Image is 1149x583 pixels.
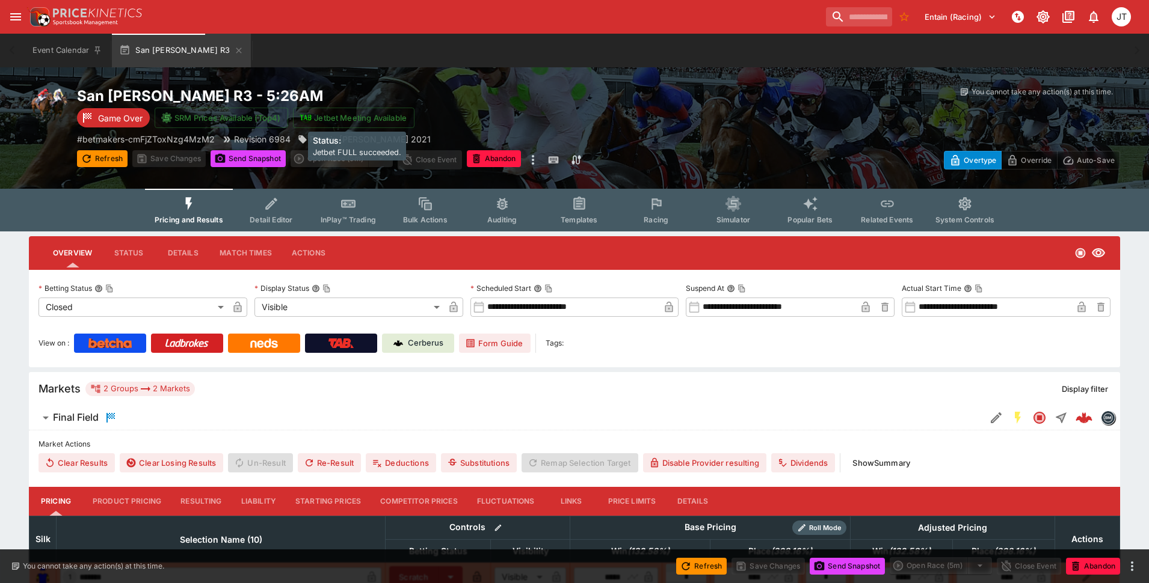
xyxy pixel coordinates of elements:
div: split button [890,557,992,574]
button: Product Pricing [83,487,171,516]
span: Un-Result [228,453,292,472]
button: Send Snapshot [211,150,286,167]
span: Racing [644,215,668,224]
span: Related Events [861,215,913,224]
button: Details [156,239,210,267]
span: Detail Editor [250,215,292,224]
h5: Markets [39,382,81,395]
button: Actions [282,239,336,267]
img: PriceKinetics Logo [26,5,51,29]
label: Tags: [546,334,564,353]
th: Actions [1055,516,1120,562]
em: ( 132.58 %) [889,544,931,558]
span: Bulk Actions [403,215,448,224]
div: Closed [39,298,228,317]
span: Betting Status [396,544,481,558]
p: Jetbet FULL succeeded. [313,147,401,158]
button: Copy To Clipboard [322,284,331,293]
button: Competitor Prices [371,487,467,516]
button: Betting StatusCopy To Clipboard [94,284,103,293]
img: betmakers [1101,411,1115,424]
button: Pricing [29,487,83,516]
span: Win(132.58%) [598,544,683,558]
th: Adjusted Pricing [850,516,1055,539]
button: Overtype [944,151,1002,169]
button: Toggle light/dark mode [1032,6,1054,28]
button: Display filter [1055,379,1115,398]
button: Documentation [1058,6,1079,28]
p: Revision 6984 [234,133,291,145]
button: NOT Connected to PK [1007,6,1029,28]
button: Closed [1029,407,1050,429]
h6: Final Field [53,411,99,424]
button: Copy To Clipboard [105,284,114,293]
p: You cannot take any action(s) at this time. [23,561,164,572]
th: Silk [29,516,57,562]
button: Copy To Clipboard [738,284,746,293]
button: Details [665,487,719,516]
div: Josh Tanner [1112,7,1131,26]
div: Base Pricing [680,520,741,535]
img: jetbet-logo.svg [300,112,312,124]
em: ( 398.16 %) [994,544,1035,558]
button: Suspend AtCopy To Clipboard [727,284,735,293]
button: Jetbet Meeting Available [293,108,414,128]
img: horse_racing.png [29,87,67,125]
button: Straight [1050,407,1072,429]
button: Auto-Save [1057,151,1120,169]
button: open drawer [5,6,26,28]
p: You cannot take any action(s) at this time. [972,87,1113,97]
span: Win(132.58%) [859,544,944,558]
p: Overtype [964,154,996,166]
div: split button [291,150,393,167]
th: Controls [386,516,570,539]
img: Cerberus [393,338,403,348]
p: Actual Start Time [902,283,961,293]
button: ShowSummary [845,453,917,472]
input: search [826,7,892,26]
span: Popular Bets [787,215,833,224]
button: SRM Prices Available (Top4) [155,108,288,128]
p: Betting Status [39,283,92,293]
button: Select Tenant [917,7,1003,26]
button: Edit Detail [985,407,1007,429]
button: Abandon [1066,558,1120,575]
button: San [PERSON_NAME] R3 [112,34,250,67]
button: Copy To Clipboard [544,284,553,293]
div: Visible [254,298,444,317]
p: Cerberus [408,337,443,349]
a: edc31249-e817-4e79-863c-40b4cae34578 [1072,406,1096,430]
span: InPlay™ Trading [321,215,376,224]
button: Links [544,487,599,516]
span: Simulator [716,215,750,224]
img: Neds [250,338,277,348]
button: more [526,150,540,169]
label: Market Actions [39,435,1110,453]
a: Cerberus [382,334,454,353]
button: Liability [232,487,286,516]
button: Substitutions [441,453,517,472]
span: System Controls [935,215,994,224]
button: Price Limits [599,487,666,516]
h2: Copy To Clipboard [77,87,599,105]
button: Scheduled StartCopy To Clipboard [534,284,542,293]
span: Selection Name (10) [167,533,276,547]
button: Re-Result [298,453,361,472]
button: Actual Start TimeCopy To Clipboard [964,284,972,293]
button: Josh Tanner [1108,4,1135,30]
em: ( 132.58 %) [627,544,670,558]
span: Place(398.16%) [958,544,1049,558]
button: Starting Prices [286,487,371,516]
p: Display Status [254,283,309,293]
img: PriceKinetics [53,8,142,17]
div: edc31249-e817-4e79-863c-40b4cae34578 [1076,409,1092,426]
button: Send Snapshot [810,558,885,575]
p: Scheduled Start [470,283,531,293]
img: Ladbrokes [165,338,209,348]
span: Pricing and Results [155,215,223,224]
img: Betcha [88,338,132,348]
button: Fluctuations [467,487,544,516]
span: Place(398.16%) [735,544,825,558]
